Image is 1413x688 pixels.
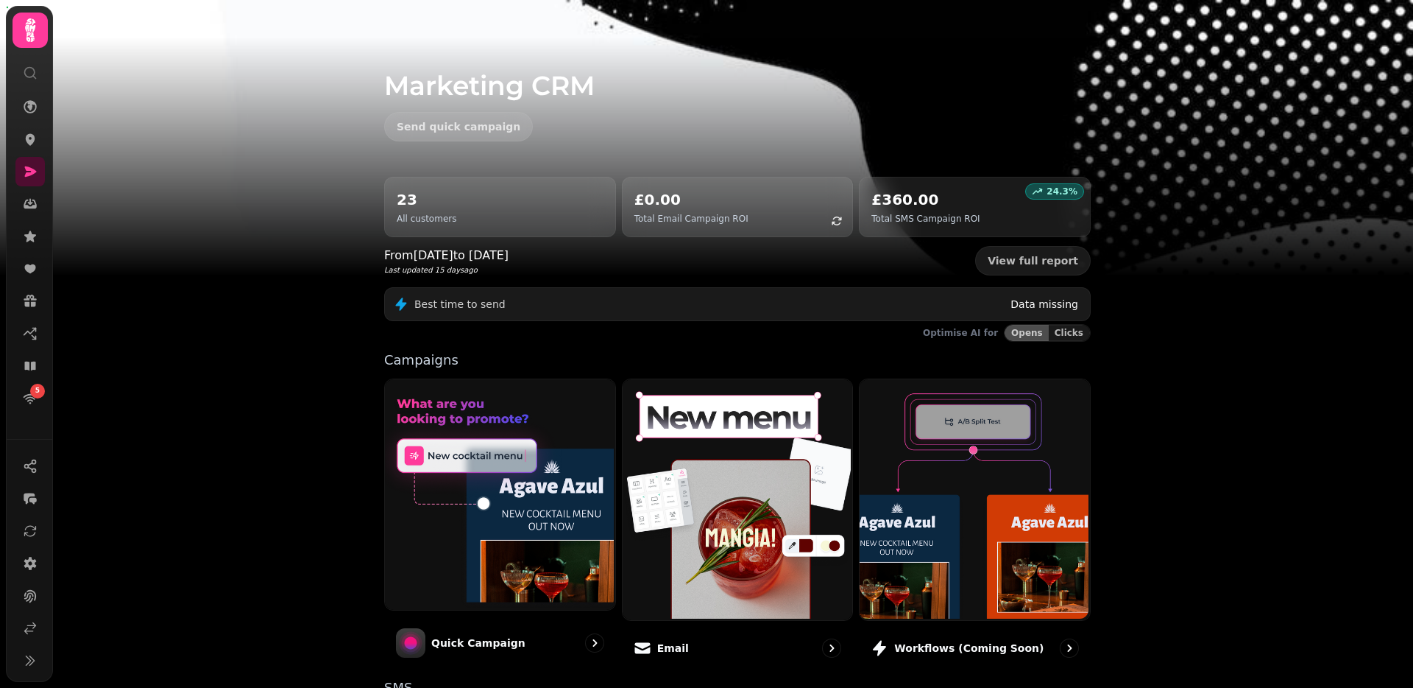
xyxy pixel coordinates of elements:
[35,386,40,396] span: 5
[397,189,456,210] h2: 23
[1055,329,1083,337] span: Clicks
[384,35,1091,100] h1: Marketing CRM
[1011,329,1043,337] span: Opens
[824,641,839,656] svg: go to
[824,208,849,234] button: refresh
[1005,325,1049,341] button: Opens
[634,213,748,225] p: Total Email Campaign ROI
[871,213,980,225] p: Total SMS Campaign ROI
[384,354,1091,367] p: Campaigns
[1047,186,1077,197] p: 24.3 %
[621,378,851,619] img: Email
[975,246,1091,275] a: View full report
[634,189,748,210] h2: £0.00
[15,384,45,413] a: 5
[383,378,614,608] img: Quick Campaign
[414,297,506,312] p: Best time to send
[587,636,602,650] svg: go to
[384,112,533,141] button: Send quick campaign
[622,379,854,670] a: EmailEmail
[859,379,1091,670] a: Workflows (coming soon)Workflows (coming soon)
[1062,641,1077,656] svg: go to
[923,327,998,339] p: Optimise AI for
[384,379,616,670] a: Quick CampaignQuick Campaign
[431,636,525,650] p: Quick Campaign
[384,247,509,264] p: From [DATE] to [DATE]
[384,264,509,275] p: Last updated 15 days ago
[858,378,1088,619] img: Workflows (coming soon)
[871,189,980,210] h2: £360.00
[1010,297,1078,312] p: Data missing
[894,641,1044,656] p: Workflows (coming soon)
[397,122,520,132] span: Send quick campaign
[657,641,689,656] p: Email
[397,213,456,225] p: All customers
[1049,325,1090,341] button: Clicks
